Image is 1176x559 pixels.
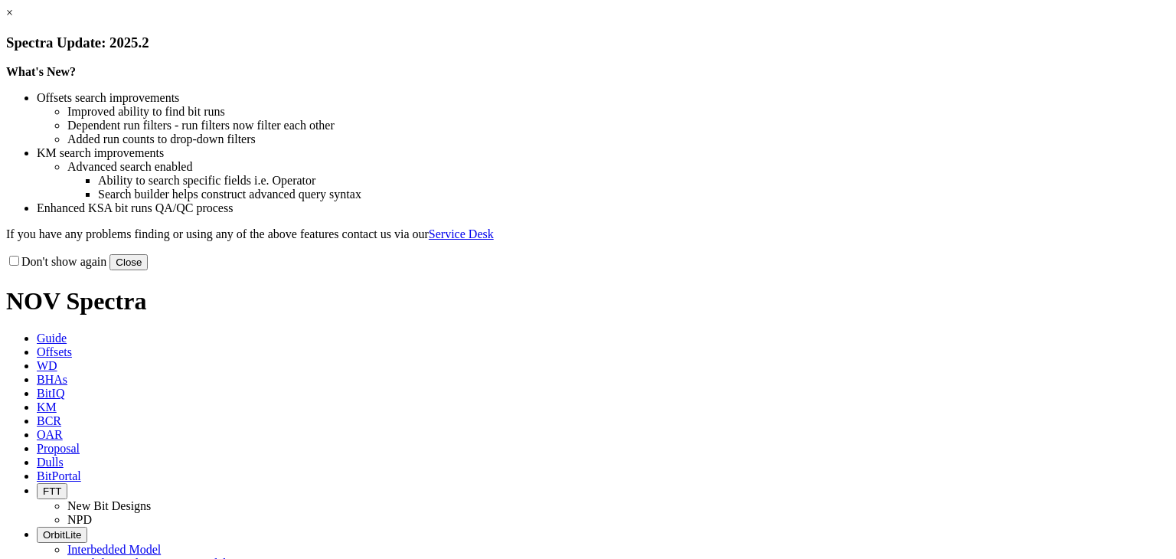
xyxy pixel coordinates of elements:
[67,105,1170,119] li: Improved ability to find bit runs
[37,146,1170,160] li: KM search improvements
[37,332,67,345] span: Guide
[43,485,61,497] span: FTT
[37,414,61,427] span: BCR
[37,428,63,441] span: OAR
[6,6,13,19] a: ×
[37,469,81,482] span: BitPortal
[98,188,1170,201] li: Search builder helps construct advanced query syntax
[37,456,64,469] span: Dulls
[67,132,1170,146] li: Added run counts to drop-down filters
[6,255,106,268] label: Don't show again
[37,442,80,455] span: Proposal
[67,119,1170,132] li: Dependent run filters - run filters now filter each other
[6,34,1170,51] h3: Spectra Update: 2025.2
[6,65,76,78] strong: What's New?
[37,373,67,386] span: BHAs
[43,529,81,541] span: OrbitLite
[9,256,19,266] input: Don't show again
[109,254,148,270] button: Close
[67,543,161,556] a: Interbedded Model
[37,201,1170,215] li: Enhanced KSA bit runs QA/QC process
[67,160,1170,174] li: Advanced search enabled
[37,359,57,372] span: WD
[6,287,1170,315] h1: NOV Spectra
[6,227,1170,241] p: If you have any problems finding or using any of the above features contact us via our
[37,400,57,414] span: KM
[37,387,64,400] span: BitIQ
[98,174,1170,188] li: Ability to search specific fields i.e. Operator
[67,499,151,512] a: New Bit Designs
[37,91,1170,105] li: Offsets search improvements
[67,513,92,526] a: NPD
[429,227,494,240] a: Service Desk
[37,345,72,358] span: Offsets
